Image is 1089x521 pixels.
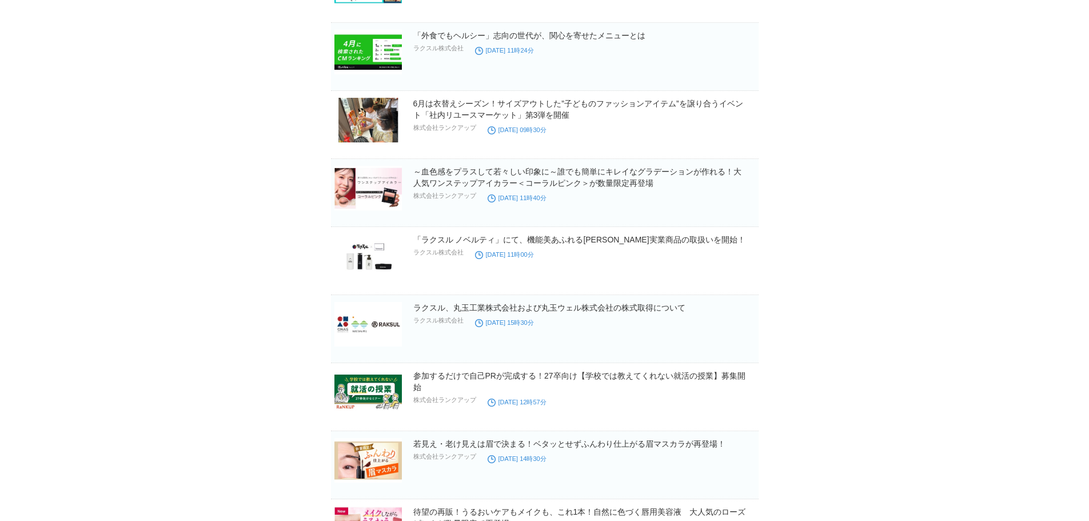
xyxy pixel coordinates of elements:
[413,371,745,392] a: 参加するだけで自己PRが完成する！27卒向け【学校では教えてくれない就活の授業】募集開始
[413,303,685,312] a: ラクスル、丸玉工業株式会社および丸玉ウェル株式会社の株式取得について
[413,31,645,40] a: 「外食でもヘルシー」志向の世代が、関心を寄せたメニューとは
[488,455,547,462] time: [DATE] 14時30分
[334,438,402,483] img: 9540-266-012fd4733a7175138c118ef0822ff464-951x534.jpg
[334,98,402,142] img: 9540-269-3d2ab93a3a2fa45396aeddc3d1222302-1200x900.jpg
[334,302,402,347] img: 10550-467-c71e7aa8fb9e068d55ca7774054c05fe-1920x1080.png
[413,235,745,244] a: 「ラクスル ノベルティ」にて、機能美あふれる[PERSON_NAME]実業商品の取扱いを開始！
[334,166,402,210] img: 9540-268-f08c9109fa4413c207e3e607fb175fdc-591x357.jpg
[413,124,476,132] p: 株式会社ランクアップ
[413,99,743,120] a: 6月は衣替えシーズン！サイズアウトした”子どものファッションアイテム”を譲り合うイベント「社内リユースマーケット」第3弾を開催
[475,251,534,258] time: [DATE] 11時00分
[334,370,402,415] img: 9540-267-32763d4f4baf550ae03785a19acb6fe7-1200x630.png
[413,44,464,53] p: ラクスル株式会社
[413,439,725,448] a: 若見え・老け見えは眉で決まる！ベタッとせずふんわり仕上がる眉マスカラが再登場！
[488,399,547,405] time: [DATE] 12時57分
[488,194,547,201] time: [DATE] 11時40分
[413,167,741,188] a: ～血色感をプラスして若々しい印象に～誰でも簡単にキレイなグラデーションが作れる！大人気ワンステップアイカラー＜コーラルピンク＞が数量限定再登場
[413,452,476,461] p: 株式会社ランクアップ
[413,316,464,325] p: ラクスル株式会社
[475,319,534,326] time: [DATE] 15時30分
[475,47,534,54] time: [DATE] 11時24分
[334,30,402,74] img: 10550-469-462adcccd0426aed63ff582caf241513-1200x628.png
[488,126,547,133] time: [DATE] 09時30分
[413,396,476,404] p: 株式会社ランクアップ
[334,234,402,279] img: 10550-468-bd601079ccf4374633ce1e71ad9fb25a-1200x630.png
[413,248,464,257] p: ラクスル株式会社
[413,192,476,200] p: 株式会社ランクアップ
